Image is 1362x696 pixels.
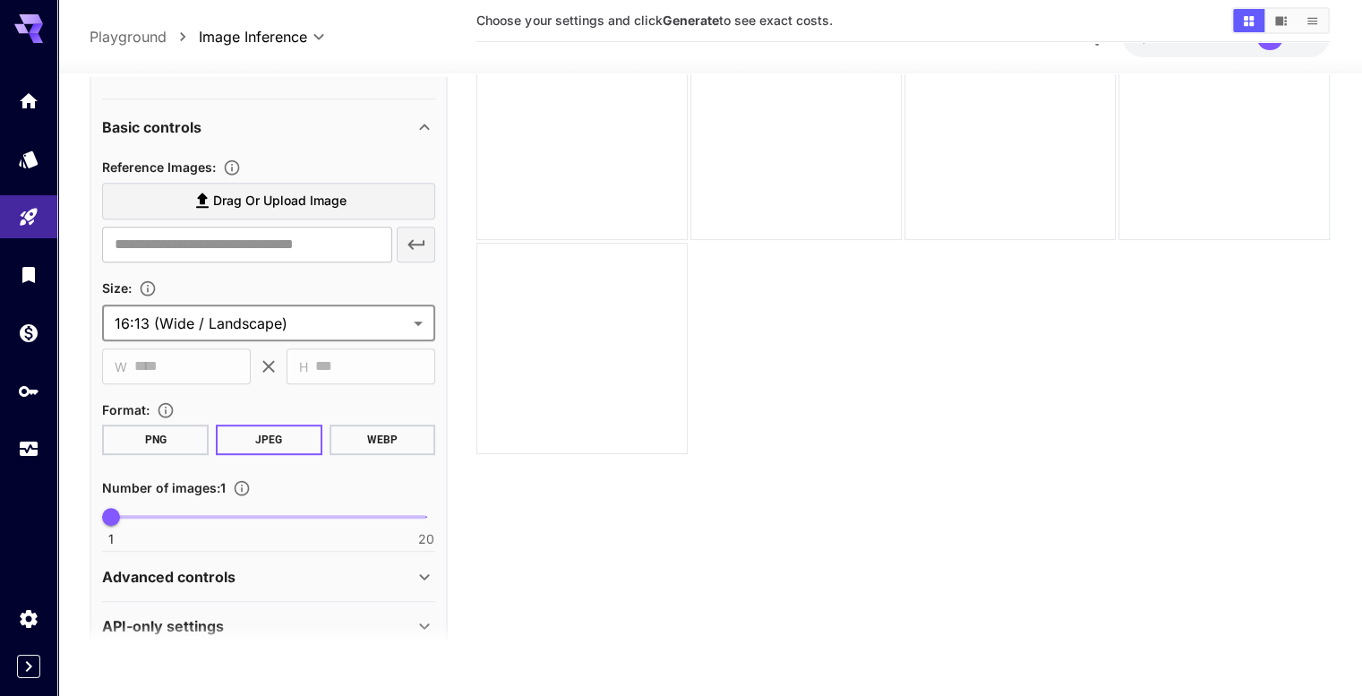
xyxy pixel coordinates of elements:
[132,279,164,297] button: Adjust the dimensions of the generated image by specifying its width and height in pixels, or sel...
[115,356,127,376] span: W
[662,13,718,28] b: Generate
[18,148,39,170] div: Models
[1265,9,1297,32] button: Show media in video view
[150,401,182,419] button: Choose the file format for the output image.
[115,313,407,334] span: 16:13 (Wide / Landscape)
[102,479,226,494] span: Number of images : 1
[299,356,308,376] span: H
[18,607,39,630] div: Settings
[1179,30,1242,45] span: credits left
[102,116,201,137] p: Basic controls
[102,159,216,174] span: Reference Images :
[330,424,436,454] button: WEBP
[102,401,150,417] span: Format :
[18,438,39,460] div: Usage
[90,26,167,47] a: Playground
[18,380,39,402] div: API Keys
[1140,30,1179,45] span: $0.05
[102,183,435,219] label: Drag or upload image
[1297,9,1328,32] button: Show media in list view
[476,13,832,28] span: Choose your settings and click to see exact costs.
[1233,9,1264,32] button: Show media in grid view
[226,479,258,497] button: Specify how many images to generate in a single request. Each image generation will be charged se...
[216,424,322,454] button: JPEG
[199,26,307,47] span: Image Inference
[102,279,132,295] span: Size :
[18,206,39,228] div: Playground
[102,565,236,587] p: Advanced controls
[18,90,39,112] div: Home
[102,615,224,637] p: API-only settings
[108,530,114,548] span: 1
[18,322,39,344] div: Wallet
[17,655,40,678] button: Expand sidebar
[213,190,347,212] span: Drag or upload image
[216,159,248,176] button: Upload a reference image to guide the result. This is needed for Image-to-Image or Inpainting. Su...
[418,530,434,548] span: 20
[102,424,209,454] button: PNG
[1231,7,1330,34] div: Show media in grid viewShow media in video viewShow media in list view
[18,263,39,286] div: Library
[102,554,435,597] div: Advanced controls
[102,105,435,148] div: Basic controls
[90,26,199,47] nav: breadcrumb
[102,605,435,648] div: API-only settings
